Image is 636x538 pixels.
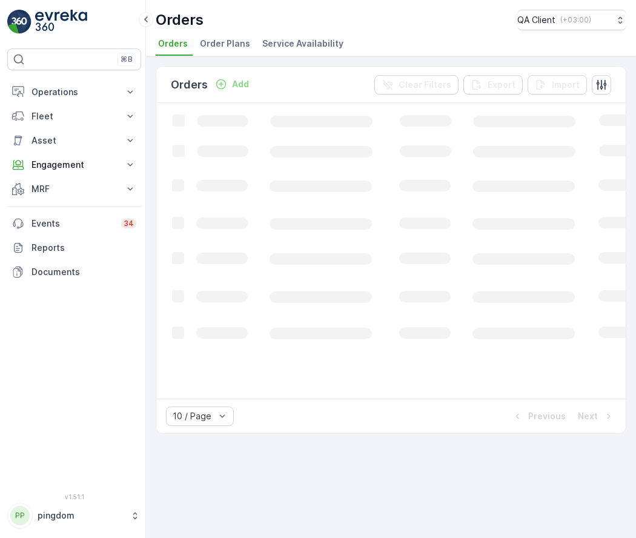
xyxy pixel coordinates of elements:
[7,80,141,104] button: Operations
[158,38,188,50] span: Orders
[7,503,141,528] button: PPpingdom
[7,211,141,236] a: Events34
[156,10,204,30] p: Orders
[31,183,117,195] p: MRF
[7,104,141,128] button: Fleet
[262,38,343,50] span: Service Availability
[374,75,459,95] button: Clear Filters
[488,79,515,91] p: Export
[528,410,566,422] p: Previous
[232,78,249,90] p: Add
[578,410,598,422] p: Next
[7,236,141,260] a: Reports
[210,77,254,91] button: Add
[560,15,591,25] p: ( +03:00 )
[200,38,250,50] span: Order Plans
[31,159,117,171] p: Engagement
[510,409,567,423] button: Previous
[31,218,114,230] p: Events
[7,493,141,500] span: v 1.51.1
[528,75,587,95] button: Import
[31,242,136,254] p: Reports
[38,510,124,522] p: pingdom
[7,260,141,284] a: Documents
[517,14,555,26] p: QA Client
[7,128,141,153] button: Asset
[552,79,580,91] p: Import
[31,134,117,147] p: Asset
[577,409,616,423] button: Next
[463,75,523,95] button: Export
[399,79,451,91] p: Clear Filters
[10,506,30,525] div: PP
[35,10,87,34] img: logo_light-DOdMpM7g.png
[7,153,141,177] button: Engagement
[31,266,136,278] p: Documents
[7,10,31,34] img: logo
[31,110,117,122] p: Fleet
[517,10,626,30] button: QA Client(+03:00)
[31,86,117,98] p: Operations
[7,177,141,201] button: MRF
[171,76,208,93] p: Orders
[121,55,133,64] p: ⌘B
[124,219,134,228] p: 34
